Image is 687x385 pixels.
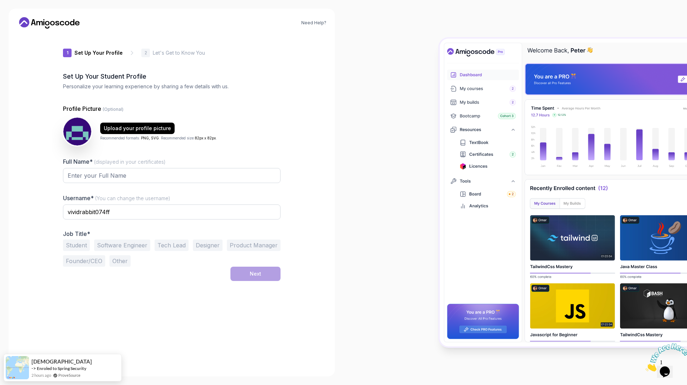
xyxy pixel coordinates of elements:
span: (Optional) [103,107,123,112]
button: Other [109,255,131,267]
p: Profile Picture [63,104,281,113]
button: Tech Lead [155,240,189,251]
a: Need Help? [301,20,326,26]
span: PNG, SVG [141,136,159,140]
a: Enroled to Spring Security [37,366,86,371]
div: Upload your profile picture [104,125,171,132]
a: ProveSource [58,372,81,378]
label: Username* [63,194,170,202]
span: (You can change the username) [95,195,170,201]
h2: Set Up Your Student Profile [63,71,281,82]
button: Upload your profile picture [100,123,175,134]
button: Next [230,267,281,281]
p: 1 [67,51,68,55]
p: Let's Get to Know You [153,49,205,56]
input: Enter your Username [63,204,281,219]
a: Home link [17,17,82,29]
span: (displayed in your certificates) [94,159,166,165]
button: Founder/CEO [63,255,105,267]
input: Enter your Full Name [63,168,281,183]
span: [DEMOGRAPHIC_DATA] [31,359,89,365]
div: Next [250,270,261,277]
p: Personalize your learning experience by sharing a few details with us. [63,83,281,90]
button: Designer [193,240,223,251]
span: 82px x 82px [195,136,216,140]
span: -> [31,365,36,371]
button: Student [63,240,90,251]
iframe: chat widget [643,340,687,374]
img: user profile image [63,118,91,145]
p: Recommended formats: . Recommended size: . [100,135,217,141]
span: 1 [3,3,6,9]
button: Software Engineer [94,240,150,251]
button: Product Manager [227,240,281,251]
p: 2 [145,51,147,55]
span: 2 hours ago [31,372,51,378]
label: Full Name* [63,158,166,165]
p: Set Up Your Profile [74,49,123,56]
p: Job Title* [63,230,281,237]
img: Chat attention grabber [3,3,47,31]
img: provesource social proof notification image [6,356,29,379]
img: Amigoscode Dashboard [440,39,687,347]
